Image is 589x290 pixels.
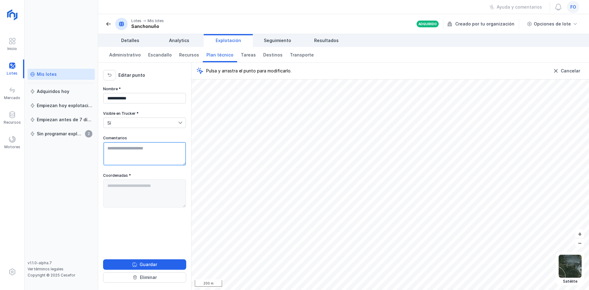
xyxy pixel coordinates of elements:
[28,261,95,265] div: v1.1.0-alpha.7
[264,37,291,44] span: Seguimiento
[314,37,339,44] span: Resultados
[106,47,144,62] a: Administrativo
[140,261,157,268] div: Guardar
[155,34,204,47] a: Analytics
[28,100,95,111] a: Empiezan hoy explotación
[216,37,241,44] span: Explotación
[179,52,199,58] span: Recursos
[575,229,584,238] button: +
[103,259,186,270] button: Guardar
[534,21,571,27] div: Opciones de lote
[253,34,302,47] a: Seguimiento
[447,19,520,29] div: Creado por tu organización
[559,255,582,278] img: satellite.webp
[103,136,127,141] label: Comentarios
[148,52,172,58] span: Escandallo
[109,52,141,58] span: Administrativo
[263,52,283,58] span: Destinos
[131,18,141,23] div: Lotes
[131,23,164,29] div: Sanchonuño
[103,111,139,116] label: Visible en Trucker *
[175,47,203,62] a: Recursos
[103,87,121,91] label: Nombre *
[169,37,189,44] span: Analytics
[4,145,20,149] div: Motores
[7,46,17,51] div: Inicio
[121,37,139,44] span: Detalles
[549,66,584,76] button: Cancelar
[28,69,95,80] a: Mis lotes
[28,267,64,271] a: Ver términos legales
[241,52,256,58] span: Tareas
[290,52,314,58] span: Transporte
[5,7,20,22] img: logoRight.svg
[237,47,260,62] a: Tareas
[28,128,95,139] a: Sin programar explotación2
[144,47,175,62] a: Escandallo
[260,47,286,62] a: Destinos
[286,47,318,62] a: Transporte
[203,47,237,62] a: Plan técnico
[85,130,92,137] span: 2
[206,52,233,58] span: Plan técnico
[140,274,157,280] div: Eliminar
[485,2,546,12] button: Ayuda y comentarios
[561,68,580,74] div: Cancelar
[37,117,92,123] div: Empiezan antes de 7 días
[28,273,95,278] div: Copyright © 2025 Cesefor
[37,131,83,137] div: Sin programar explotación
[575,238,584,247] button: –
[204,34,253,47] a: Explotación
[106,34,155,47] a: Detalles
[104,118,178,128] span: Sí
[103,173,131,178] label: Coordenadas *
[559,279,582,284] div: Satélite
[302,34,351,47] a: Resultados
[28,114,95,125] a: Empiezan antes de 7 días
[118,72,145,78] div: Editar punto
[418,22,437,26] div: Adquirido
[206,68,291,74] span: Pulsa y arrastra el punto para modificarlo.
[28,86,95,97] a: Adquiridos hoy
[4,95,20,100] div: Mercado
[37,71,57,77] div: Mis lotes
[37,102,92,109] div: Empiezan hoy explotación
[497,4,542,10] div: Ayuda y comentarios
[4,120,21,125] div: Recursos
[103,272,186,283] button: Eliminar
[570,4,576,10] span: fo
[148,18,164,23] div: Mis lotes
[37,88,69,95] div: Adquiridos hoy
